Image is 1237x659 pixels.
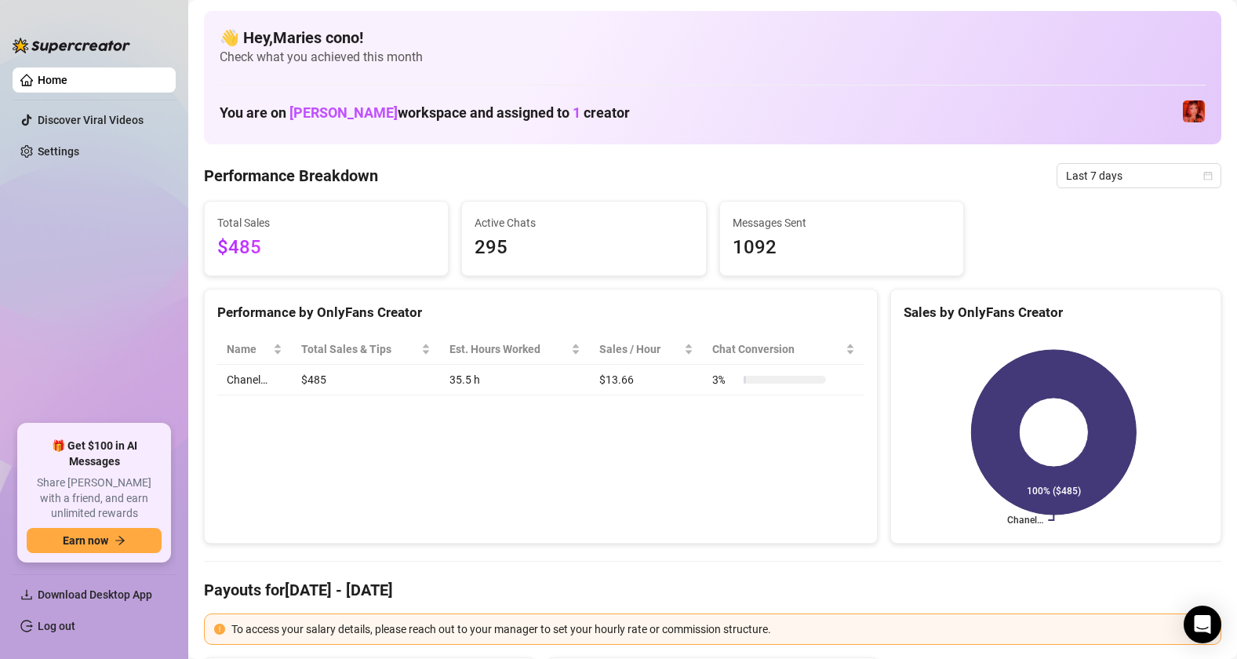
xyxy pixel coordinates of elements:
th: Chat Conversion [703,334,864,365]
h4: Performance Breakdown [204,165,378,187]
td: 35.5 h [440,365,589,395]
span: calendar [1203,171,1213,180]
span: Total Sales & Tips [301,340,418,358]
h4: Payouts for [DATE] - [DATE] [204,579,1221,601]
div: Sales by OnlyFans Creator [904,302,1208,323]
th: Total Sales & Tips [292,334,440,365]
span: Sales / Hour [599,340,681,358]
span: Total Sales [217,214,435,231]
div: To access your salary details, please reach out to your manager to set your hourly rate or commis... [231,621,1211,638]
span: 3 % [712,371,737,388]
h4: 👋 Hey, Maries cono ! [220,27,1206,49]
span: Active Chats [475,214,693,231]
img: Chanel (@chanelsantini) [1183,100,1205,122]
td: Chanel… [217,365,292,395]
span: Check what you achieved this month [220,49,1206,66]
span: Messages Sent [733,214,951,231]
div: Open Intercom Messenger [1184,606,1221,643]
span: 295 [475,233,693,263]
span: Download Desktop App [38,588,152,601]
h1: You are on workspace and assigned to creator [220,104,630,122]
span: 1092 [733,233,951,263]
img: logo-BBDzfeDw.svg [13,38,130,53]
span: arrow-right [115,535,126,546]
text: Chanel… [1008,515,1044,526]
th: Sales / Hour [590,334,703,365]
button: Earn nowarrow-right [27,528,162,553]
td: $13.66 [590,365,703,395]
span: Share [PERSON_NAME] with a friend, and earn unlimited rewards [27,475,162,522]
div: Est. Hours Worked [449,340,567,358]
th: Name [217,334,292,365]
span: 1 [573,104,580,121]
a: Home [38,74,67,86]
span: Earn now [63,534,108,547]
a: Settings [38,145,79,158]
span: download [20,588,33,601]
span: $485 [217,233,435,263]
div: Performance by OnlyFans Creator [217,302,864,323]
span: Chat Conversion [712,340,842,358]
span: [PERSON_NAME] [289,104,398,121]
span: Name [227,340,270,358]
a: Log out [38,620,75,632]
td: $485 [292,365,440,395]
span: Last 7 days [1066,164,1212,188]
span: 🎁 Get $100 in AI Messages [27,439,162,469]
a: Discover Viral Videos [38,114,144,126]
span: exclamation-circle [214,624,225,635]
